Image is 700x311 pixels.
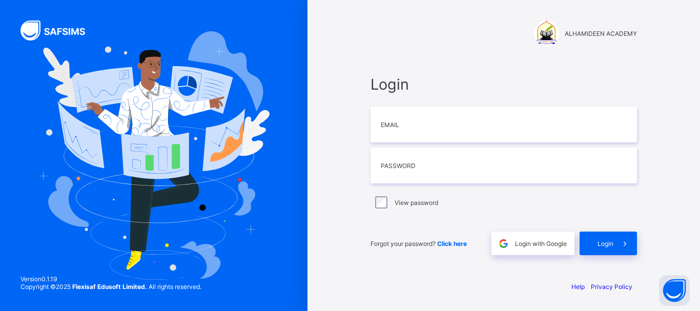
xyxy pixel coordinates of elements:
[20,20,97,40] img: SAFSIMS Logo
[598,240,613,247] span: Login
[437,240,467,247] a: Click here
[20,283,201,291] span: Copyright © 2025 All rights reserved.
[565,30,637,37] span: ALHAMIDEEN ACADEMY
[20,275,201,283] span: Version 0.1.19
[498,238,509,250] img: google.396cfc9801f0270233282035f929180a.svg
[38,31,270,280] img: Hero Image
[515,240,567,247] span: Login with Google
[370,75,637,93] span: Login
[370,240,467,247] span: Forgot your password?
[571,283,585,291] a: Help
[395,199,438,206] label: View password
[591,283,632,291] a: Privacy Policy
[659,275,690,306] button: Open asap
[72,283,147,291] strong: Flexisaf Edusoft Limited.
